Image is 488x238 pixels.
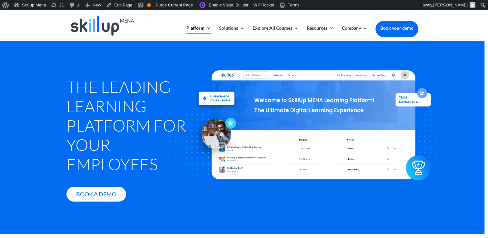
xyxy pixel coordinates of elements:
a: Explore All Courses [253,26,299,41]
h1: The Leading Learning Platform for Your Employees [66,77,194,177]
a: Company [342,26,367,41]
img: icon - Skillup [190,113,236,159]
iframe: Chat Widget [456,207,488,238]
a: Book A Demo [66,187,126,202]
img: Upskill and reskill your staff - SkillUp MENA [194,82,240,106]
a: Book your demo [375,21,418,35]
img: icon2 - Skillup [406,160,431,185]
span: [PERSON_NAME] [433,3,468,7]
img: Skillup Mena [71,15,134,36]
a: Solutions [219,26,244,41]
a: Resources [307,26,334,41]
div: OK [147,3,151,7]
a: Platform [186,26,211,41]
